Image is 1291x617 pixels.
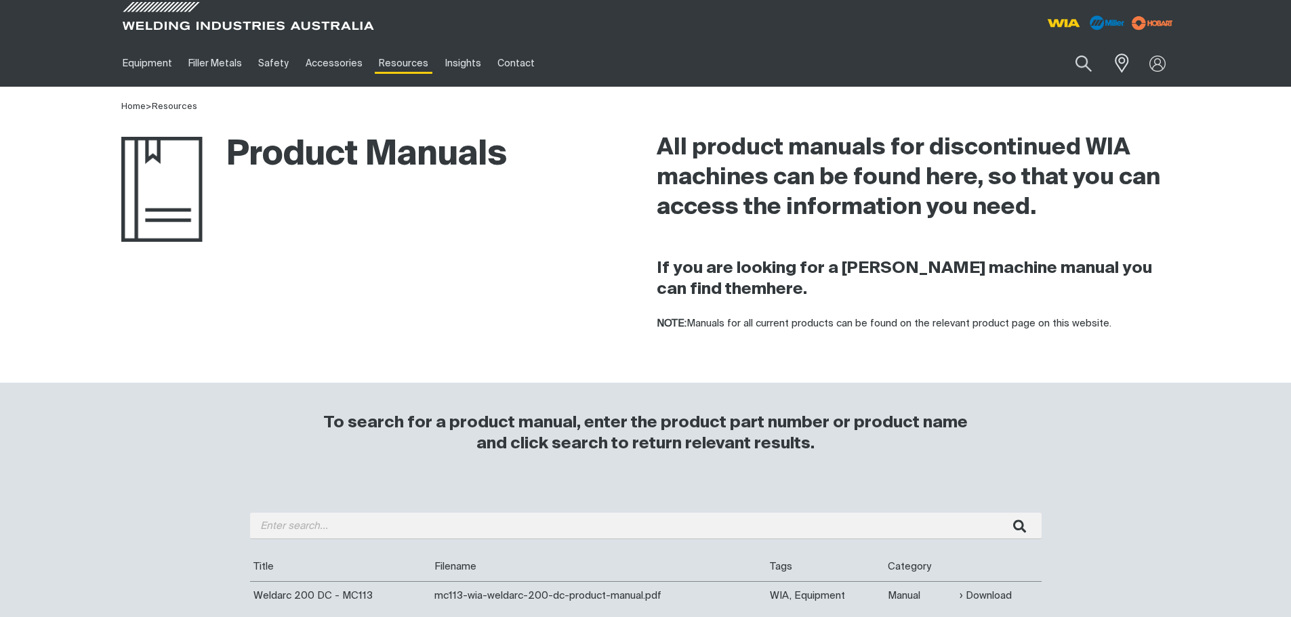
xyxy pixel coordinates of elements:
[250,40,297,87] a: Safety
[489,40,543,87] a: Contact
[436,40,489,87] a: Insights
[250,581,431,610] td: Weldarc 200 DC - MC113
[115,40,180,87] a: Equipment
[1043,47,1106,79] input: Product name or item number...
[1128,13,1177,33] img: miller
[657,260,1152,297] strong: If you are looking for a [PERSON_NAME] machine manual you can find them
[657,316,1170,332] p: Manuals for all current products can be found on the relevant product page on this website.
[766,281,807,297] a: here.
[884,553,956,581] th: Category
[657,318,687,328] strong: NOTE:
[115,40,911,87] nav: Main
[371,40,436,87] a: Resources
[1061,47,1107,79] button: Search products
[884,581,956,610] td: Manual
[250,513,1042,539] input: Enter search...
[152,102,197,111] a: Resources
[318,412,974,454] h3: To search for a product manual, enter the product part number or product name and click search to...
[431,553,767,581] th: Filename
[960,588,1012,603] a: Download
[121,102,146,111] a: Home
[766,581,884,610] td: WIA, Equipment
[146,102,152,111] span: >
[657,133,1170,223] h2: All product manuals for discontinued WIA machines can be found here, so that you can access the i...
[121,133,507,177] h1: Product Manuals
[298,40,371,87] a: Accessories
[180,40,250,87] a: Filler Metals
[431,581,767,610] td: mc113-wia-weldarc-200-dc-product-manual.pdf
[250,553,431,581] th: Title
[766,553,884,581] th: Tags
